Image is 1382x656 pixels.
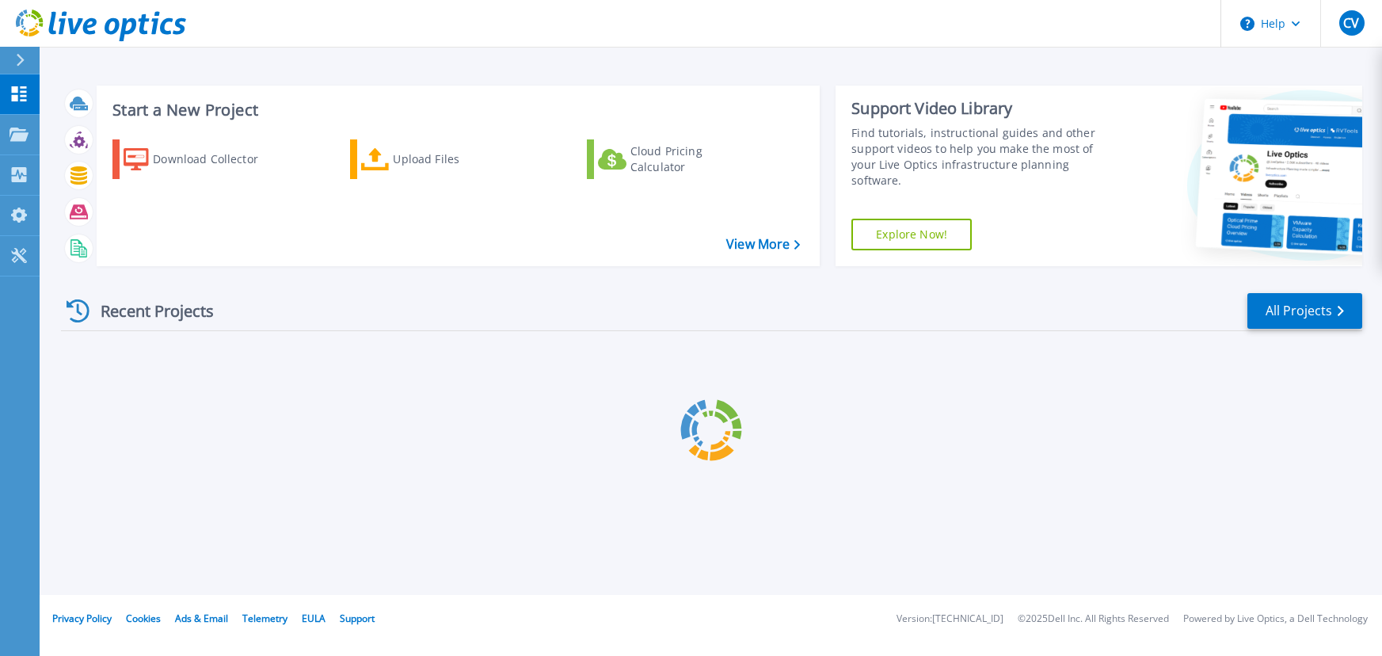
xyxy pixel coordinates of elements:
span: CV [1343,17,1359,29]
li: Version: [TECHNICAL_ID] [897,614,1003,624]
div: Cloud Pricing Calculator [630,143,757,175]
a: Telemetry [242,612,287,625]
div: Find tutorials, instructional guides and other support videos to help you make the most of your L... [851,125,1118,189]
a: Support [340,612,375,625]
a: Cloud Pricing Calculator [587,139,763,179]
a: Cookies [126,612,161,625]
a: Upload Files [350,139,527,179]
a: Explore Now! [851,219,972,250]
div: Support Video Library [851,98,1118,119]
a: Privacy Policy [52,612,112,625]
div: Upload Files [393,143,520,175]
a: Ads & Email [175,612,228,625]
h3: Start a New Project [112,101,799,119]
li: © 2025 Dell Inc. All Rights Reserved [1018,614,1169,624]
a: Download Collector [112,139,289,179]
a: EULA [302,612,326,625]
a: View More [726,237,800,252]
div: Recent Projects [61,292,235,330]
div: Download Collector [153,143,280,175]
li: Powered by Live Optics, a Dell Technology [1183,614,1368,624]
a: All Projects [1247,293,1362,329]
